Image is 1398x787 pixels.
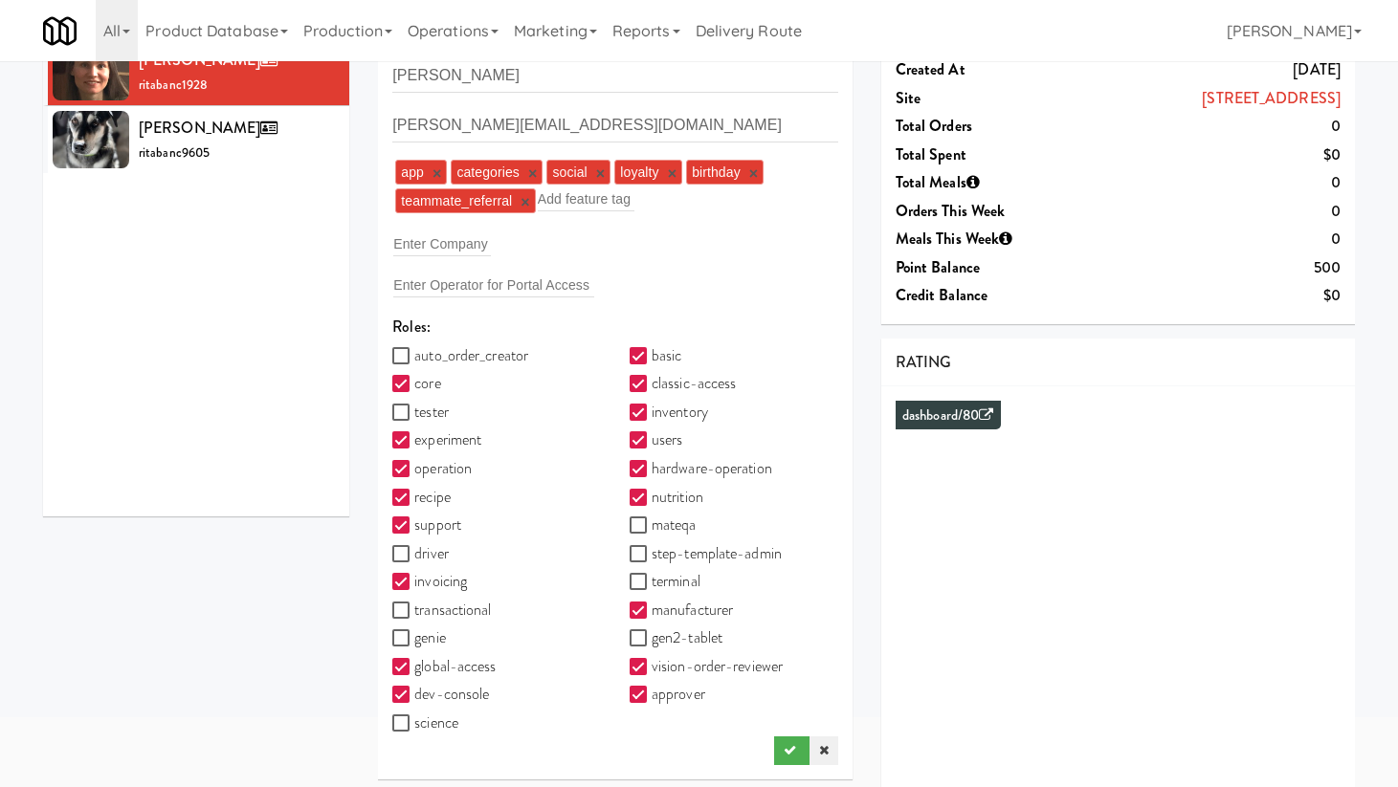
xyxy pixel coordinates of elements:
dt: Total Orders [896,112,1074,141]
input: recipe [392,491,414,506]
input: Name [392,57,837,93]
label: operation [392,454,472,483]
a: [STREET_ADDRESS] [1202,87,1341,109]
input: Add feature tag [538,186,634,211]
span: birthday [692,164,741,180]
label: global-access [392,652,496,681]
input: Enter Operator for Portal Access [393,273,594,297]
li: birthday × [686,160,764,185]
li: [PERSON_NAME]ritabanc9605 [43,106,349,173]
input: auto_order_creator [392,349,414,364]
span: categories [456,164,520,180]
label: classic-access [630,369,736,398]
a: × [521,194,529,210]
a: × [749,165,758,182]
label: experiment [392,426,481,454]
input: invoicing [392,575,414,590]
input: Enter Company [393,231,491,256]
label: mateqa [630,511,697,539]
li: app × [395,160,447,185]
input: core [392,377,414,392]
input: inventory [630,405,652,421]
input: dev-console [392,688,414,703]
span: ritabanc9605 [139,143,210,162]
label: core [392,369,440,398]
li: social × [546,160,610,185]
dt: Orders This Week [896,197,1074,226]
input: terminal [630,575,652,590]
label: dev-console [392,680,489,709]
dd: 0 [1074,112,1341,141]
label: invoicing [392,567,467,596]
label: science [392,709,458,737]
li: loyalty × [614,160,682,185]
a: × [528,165,537,182]
span: ritabanc1928 [139,76,208,94]
label: basic [630,341,682,370]
input: vision-order-reviewer [630,660,652,675]
li: [PERSON_NAME]ritabanc1928 [43,38,349,106]
span: teammate_referral [401,193,512,208]
input: transactional [392,603,414,619]
input: genie [392,631,414,646]
input: approver [630,688,652,703]
a: × [433,165,441,182]
input: nutrition [630,491,652,506]
input: manufacturer [630,603,652,619]
input: basic [630,349,652,364]
input: tester [392,405,414,421]
input: experiment [392,433,414,448]
span: [PERSON_NAME] [139,117,285,139]
span: loyalty [620,164,658,180]
label: genie [392,623,446,652]
div: app ×categories ×social ×loyalty ×birthday ×teammate_referral × [392,157,837,216]
label: step-template-admin [630,539,782,568]
dt: Total Spent [896,141,1074,169]
a: × [668,165,677,182]
input: support [392,518,414,534]
input: users [630,433,652,448]
label: nutrition [630,483,703,512]
span: social [552,164,587,180]
label: driver [392,539,449,568]
li: teammate_referral × [395,188,536,213]
img: Micromart [43,14,77,48]
label: tester [392,398,449,426]
dd: 0 [1074,168,1341,197]
input: classic-access [630,377,652,392]
input: mateqa [630,518,652,534]
dt: Credit Balance [896,281,1074,310]
span: [PERSON_NAME] [139,49,285,71]
dd: [DATE] [1074,55,1341,84]
dt: Site [896,84,1074,113]
dt: Meals This Week [896,225,1074,253]
label: manufacturer [630,596,733,624]
label: hardware-operation [630,454,772,483]
a: dashboard/80 [902,405,993,426]
input: hardware-operation [630,462,652,477]
label: inventory [630,398,708,426]
input: driver [392,547,414,562]
li: categories × [451,160,543,185]
input: operation [392,462,414,477]
label: recipe [392,483,451,512]
input: step-template-admin [630,547,652,562]
dd: $0 [1074,141,1341,169]
a: × [596,165,605,182]
label: terminal [630,567,700,596]
input: science [392,716,414,732]
label: auto_order_creator [392,341,528,370]
dd: 500 [1074,253,1341,282]
dd: $0 [1074,281,1341,310]
input: global-access [392,660,414,675]
input: gen2-tablet [630,631,652,646]
span: Roles: [378,313,852,341]
dt: Point Balance [896,253,1074,282]
dt: Created at [896,55,1074,84]
input: Email [392,107,837,142]
label: gen2-tablet [630,623,722,652]
span: RATING [896,351,952,373]
dd: 0 [1074,225,1341,253]
label: transactional [392,596,491,624]
label: vision-order-reviewer [630,652,783,681]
